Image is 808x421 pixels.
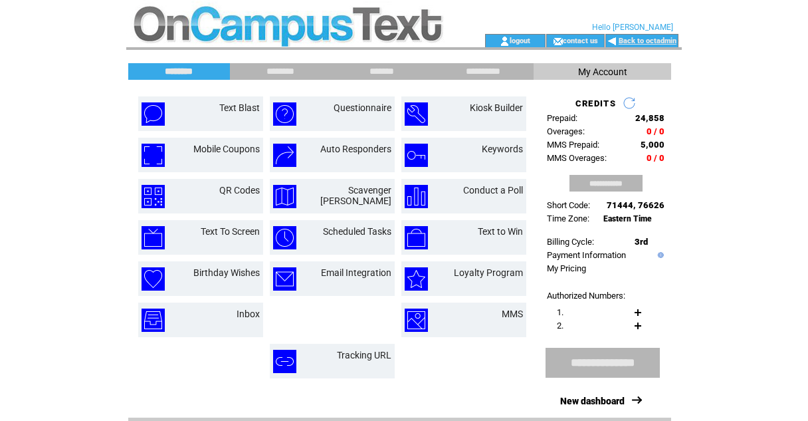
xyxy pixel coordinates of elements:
[237,309,260,319] a: Inbox
[655,252,664,258] img: help.gif
[547,237,594,247] span: Billing Cycle:
[193,267,260,278] a: Birthday Wishes
[635,113,664,123] span: 24,858
[547,250,626,260] a: Payment Information
[547,263,586,273] a: My Pricing
[482,144,523,154] a: Keywords
[142,102,165,126] img: text-blast.png
[405,309,428,332] img: mms.png
[502,309,523,319] a: MMS
[405,267,428,291] img: loyalty-program.png
[547,291,625,301] span: Authorized Numbers:
[510,36,530,45] a: logout
[547,153,607,163] span: MMS Overages:
[463,185,523,196] a: Conduct a Poll
[273,226,296,249] img: scheduled-tasks.png
[273,185,296,208] img: scavenger-hunt.png
[557,321,563,331] span: 2.
[547,200,590,210] span: Short Code:
[603,214,652,223] span: Eastern Time
[201,226,260,237] a: Text To Screen
[405,226,428,249] img: text-to-win.png
[273,102,296,126] img: questionnaire.png
[478,226,523,237] a: Text to Win
[454,267,523,278] a: Loyalty Program
[547,113,577,123] span: Prepaid:
[219,102,260,113] a: Text Blast
[142,309,165,332] img: inbox.png
[405,185,428,208] img: conduct-a-poll.png
[553,36,563,47] img: contact_us_icon.gif
[560,396,625,406] a: New dashboard
[320,144,391,154] a: Auto Responders
[142,267,165,291] img: birthday-wishes.png
[578,67,627,77] span: My Account
[641,140,664,150] span: 5,000
[647,126,664,136] span: 0 / 0
[470,102,523,113] a: Kiosk Builder
[405,144,428,167] img: keywords.png
[273,350,296,373] img: tracking-url.png
[142,226,165,249] img: text-to-screen.png
[547,126,585,136] span: Overages:
[557,307,563,317] span: 1.
[273,144,296,167] img: auto-responders.png
[575,98,616,108] span: CREDITS
[635,237,648,247] span: 3rd
[563,36,598,45] a: contact us
[320,185,391,206] a: Scavenger [PERSON_NAME]
[547,213,589,223] span: Time Zone:
[592,23,673,32] span: Hello [PERSON_NAME]
[500,36,510,47] img: account_icon.gif
[219,185,260,196] a: QR Codes
[321,267,391,278] a: Email Integration
[619,37,676,45] a: Back to octadmin
[607,200,664,210] span: 71444, 76626
[323,226,391,237] a: Scheduled Tasks
[273,267,296,291] img: email-integration.png
[547,140,599,150] span: MMS Prepaid:
[405,102,428,126] img: kiosk-builder.png
[193,144,260,154] a: Mobile Coupons
[337,350,391,360] a: Tracking URL
[607,36,617,47] img: backArrow.gif
[142,185,165,208] img: qr-codes.png
[142,144,165,167] img: mobile-coupons.png
[334,102,391,113] a: Questionnaire
[647,153,664,163] span: 0 / 0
